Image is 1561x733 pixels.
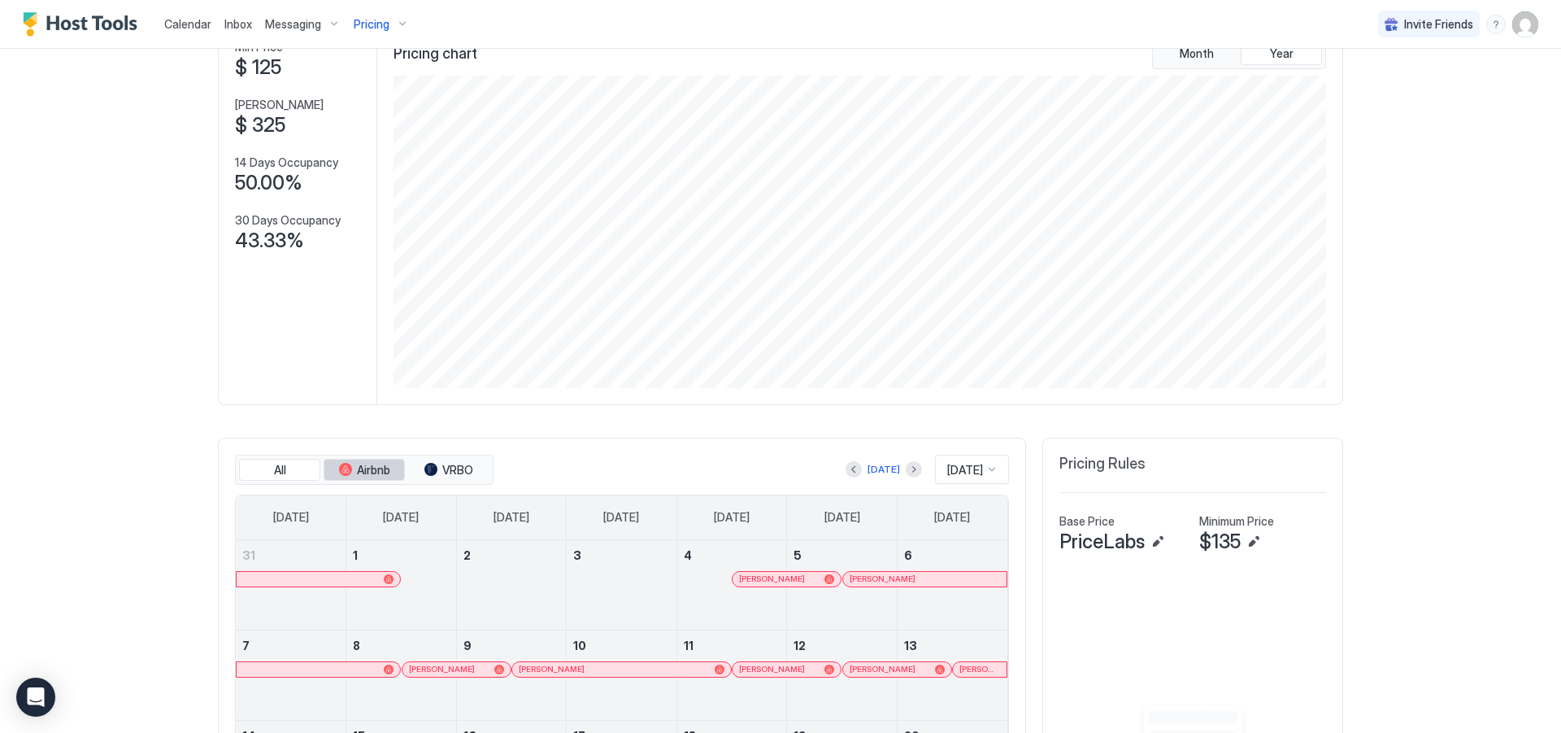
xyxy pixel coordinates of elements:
[16,678,55,717] div: Open Intercom Messenger
[353,639,360,652] span: 8
[959,664,1000,674] span: [PERSON_NAME]
[684,639,694,652] span: 11
[676,540,787,630] td: September 4, 2025
[346,630,457,720] td: September 8, 2025
[519,664,724,674] div: [PERSON_NAME]
[456,540,567,630] td: September 2, 2025
[257,495,325,539] a: Sunday
[587,495,655,539] a: Wednesday
[409,664,504,674] div: [PERSON_NAME]
[739,664,805,674] span: [PERSON_NAME]
[850,574,1000,584] div: [PERSON_NAME]
[408,459,489,482] button: VRBO
[164,15,211,33] a: Calendar
[242,639,250,652] span: 7
[1059,514,1115,529] span: Base Price
[1059,530,1145,554] span: PriceLabs
[567,540,677,630] td: September 3, 2025
[787,540,897,570] a: September 5, 2025
[1199,514,1274,529] span: Minimum Price
[567,630,677,720] td: September 10, 2025
[235,113,285,137] span: $ 325
[677,540,787,570] a: September 4, 2025
[934,510,970,525] span: [DATE]
[867,462,900,477] div: [DATE]
[1156,42,1237,65] button: Month
[324,459,405,482] button: Airbnb
[1270,46,1294,61] span: Year
[898,540,1007,570] a: September 6, 2025
[1512,11,1538,37] div: User profile
[906,461,922,478] button: Next month
[739,574,834,584] div: [PERSON_NAME]
[714,510,750,525] span: [DATE]
[346,540,457,630] td: September 1, 2025
[239,459,320,482] button: All
[787,630,897,661] a: September 12, 2025
[1241,42,1322,65] button: Year
[442,463,473,478] span: VRBO
[457,540,567,570] a: September 2, 2025
[904,548,912,562] span: 6
[357,463,390,478] span: Airbnb
[567,540,676,570] a: September 3, 2025
[918,495,986,539] a: Saturday
[897,540,1007,630] td: September 6, 2025
[224,17,252,31] span: Inbox
[1404,17,1473,32] span: Invite Friends
[739,574,805,584] span: [PERSON_NAME]
[236,540,346,570] a: August 31, 2025
[794,639,806,652] span: 12
[463,548,471,562] span: 2
[235,98,324,112] span: [PERSON_NAME]
[603,510,639,525] span: [DATE]
[164,17,211,31] span: Calendar
[898,630,1007,661] a: September 13, 2025
[235,171,302,195] span: 50.00%
[684,548,692,562] span: 4
[573,639,586,652] span: 10
[1152,38,1326,69] div: tab-group
[235,213,341,228] span: 30 Days Occupancy
[236,630,346,720] td: September 7, 2025
[850,664,915,674] span: [PERSON_NAME]
[235,229,304,253] span: 43.33%
[897,630,1007,720] td: September 13, 2025
[1486,15,1506,34] div: menu
[787,540,898,630] td: September 5, 2025
[808,495,876,539] a: Friday
[274,463,286,478] span: All
[346,540,456,570] a: September 1, 2025
[739,664,834,674] div: [PERSON_NAME]
[794,548,802,562] span: 5
[409,664,475,674] span: [PERSON_NAME]
[787,630,898,720] td: September 12, 2025
[1059,455,1146,473] span: Pricing Rules
[824,510,860,525] span: [DATE]
[850,574,915,584] span: [PERSON_NAME]
[23,12,145,37] a: Host Tools Logo
[676,630,787,720] td: September 11, 2025
[904,639,917,652] span: 13
[235,155,338,170] span: 14 Days Occupancy
[456,630,567,720] td: September 9, 2025
[477,495,546,539] a: Tuesday
[265,17,321,32] span: Messaging
[1148,532,1167,552] button: Edit
[947,463,983,478] span: [DATE]
[394,45,477,63] span: Pricing chart
[850,664,945,674] div: [PERSON_NAME]
[519,664,585,674] span: [PERSON_NAME]
[224,15,252,33] a: Inbox
[457,630,567,661] a: September 9, 2025
[353,548,358,562] span: 1
[1180,46,1214,61] span: Month
[235,55,281,80] span: $ 125
[677,630,787,661] a: September 11, 2025
[865,460,902,479] button: [DATE]
[346,630,456,661] a: September 8, 2025
[494,510,529,525] span: [DATE]
[567,630,676,661] a: September 10, 2025
[573,548,581,562] span: 3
